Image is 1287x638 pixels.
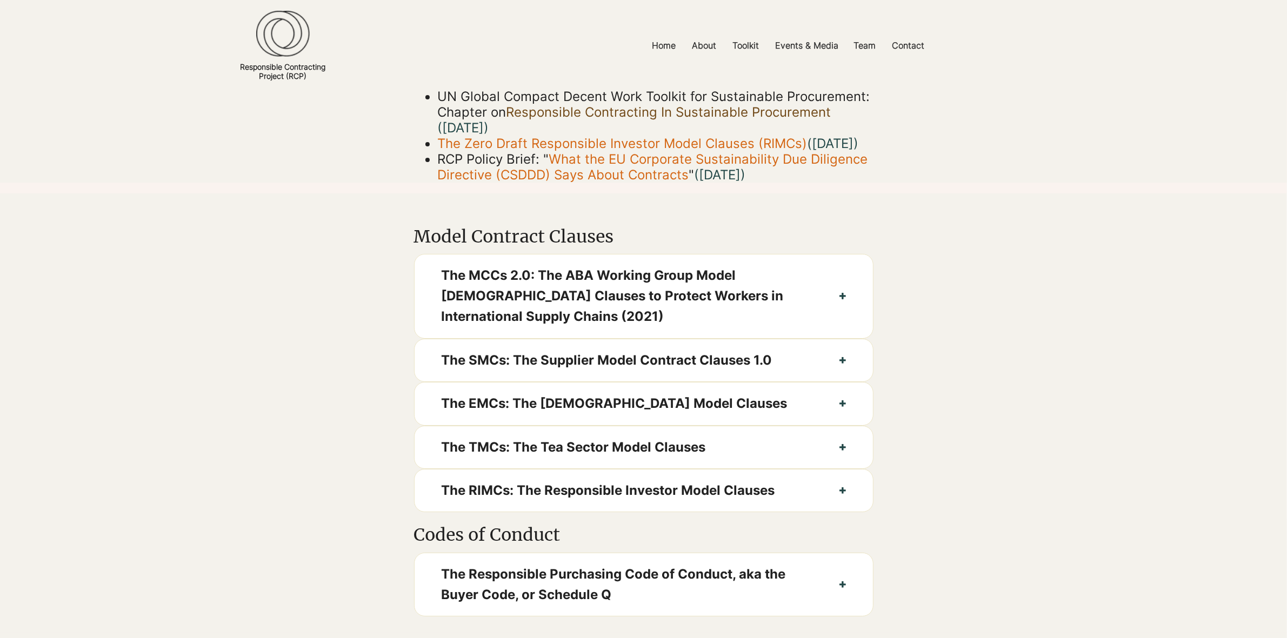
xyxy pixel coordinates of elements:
a: Team [845,33,884,58]
nav: Site [514,33,1062,58]
p: About [686,33,722,58]
button: The TMCs: The Tea Sector Model Clauses [415,426,873,468]
span: ([DATE]) [437,120,489,136]
a: Contact [884,33,932,58]
a: Responsible Contracting In Sustainable Procurement [506,104,831,120]
button: The RIMCs: The Responsible Investor Model Clauses [415,469,873,512]
button: The Responsible Purchasing Code of Conduct, aka the Buyer Code, or Schedule Q [415,553,873,616]
p: Toolkit [727,33,764,58]
button: The MCCs 2.0: The ABA Working Group Model [DEMOGRAPHIC_DATA] Clauses to Protect Workers in Intern... [415,254,873,338]
button: The SMCs: The Supplier Model Contract Clauses 1.0 [415,339,873,381]
span: The SMCs: The Supplier Model Contract Clauses 1.0 [442,350,812,371]
span: The Responsible Purchasing Code of Conduct, aka the Buyer Code, or Schedule Q [442,564,812,606]
p: Contact [886,33,930,58]
p: Home [646,33,681,58]
span: The EMCs: The [DEMOGRAPHIC_DATA] Model Clauses [442,393,812,414]
a: Home [644,33,684,58]
button: The EMCs: The [DEMOGRAPHIC_DATA] Model Clauses [415,382,873,425]
span: UN Global Compact Decent Work Toolkit for Sustainable Procurement: Chapter on [437,89,870,136]
a: Responsible ContractingProject (RCP) [240,62,325,80]
span: The TMCs: The Tea Sector Model Clauses [442,437,812,458]
span: ([DATE]) [694,167,745,183]
span: The MCCs 2.0: The ABA Working Group Model [DEMOGRAPHIC_DATA] Clauses to Protect Workers in Intern... [442,265,812,327]
span: Codes of Conduct [414,524,561,546]
span: Model Contract Clauses [414,226,614,247]
span: The RIMCs: The Responsible Investor Model Clauses [442,480,812,501]
a: About [684,33,724,58]
p: Events & Media [770,33,844,58]
a: Toolkit [724,33,767,58]
a: ) [853,136,858,151]
a: [DATE] [812,136,853,151]
span: RCP Policy Brief: " " [437,151,868,183]
a: The Zero Draft Responsible Investor Model Clauses (RIMCs) [437,136,807,151]
a: What the EU Corporate Sustainability Due Diligence Directive (CSDDD) Says About Contracts [437,151,868,183]
a: Events & Media [767,33,845,58]
p: Team [848,33,881,58]
span: ( [807,136,853,151]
